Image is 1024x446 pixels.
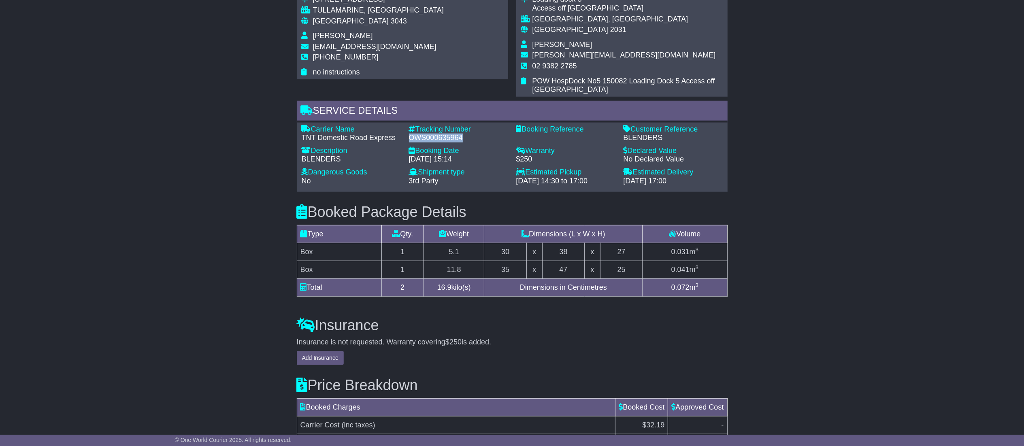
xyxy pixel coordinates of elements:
[585,243,600,261] td: x
[297,278,381,296] td: Total
[696,246,699,253] sup: 3
[409,125,508,134] div: Tracking Number
[532,77,715,94] span: POW HospDock No5 150082 Loading Dock 5 Access off [GEOGRAPHIC_DATA]
[409,147,508,155] div: Booking Date
[424,278,484,296] td: kilo(s)
[516,147,615,155] div: Warranty
[297,338,728,347] div: Insurance is not requested. Warranty covering is added.
[381,225,424,243] td: Qty.
[585,261,600,278] td: x
[532,25,608,34] span: [GEOGRAPHIC_DATA]
[643,225,727,243] td: Volume
[668,398,727,416] td: Approved Cost
[610,25,626,34] span: 2031
[381,278,424,296] td: 2
[624,168,723,177] div: Estimated Delivery
[600,243,643,261] td: 27
[445,338,462,346] span: $250
[300,421,340,429] span: Carrier Cost
[671,248,690,256] span: 0.031
[526,243,542,261] td: x
[424,243,484,261] td: 5.1
[313,17,389,25] span: [GEOGRAPHIC_DATA]
[424,261,484,278] td: 11.8
[696,264,699,270] sup: 3
[671,283,690,291] span: 0.072
[381,261,424,278] td: 1
[624,134,723,142] div: BLENDERS
[313,42,436,51] span: [EMAIL_ADDRESS][DOMAIN_NAME]
[409,155,508,164] div: [DATE] 15:14
[671,265,690,274] span: 0.041
[302,177,311,185] span: No
[532,51,716,59] span: [PERSON_NAME][EMAIL_ADDRESS][DOMAIN_NAME]
[624,147,723,155] div: Declared Value
[302,147,401,155] div: Description
[302,168,401,177] div: Dangerous Goods
[409,134,508,142] div: OWS000635964
[484,243,527,261] td: 30
[643,278,727,296] td: m
[313,53,379,61] span: [PHONE_NUMBER]
[297,398,615,416] td: Booked Charges
[175,437,292,443] span: © One World Courier 2025. All rights reserved.
[409,168,508,177] div: Shipment type
[313,32,373,40] span: [PERSON_NAME]
[532,15,723,24] div: [GEOGRAPHIC_DATA], [GEOGRAPHIC_DATA]
[516,155,615,164] div: $250
[643,261,727,278] td: m
[526,261,542,278] td: x
[409,177,439,185] span: 3rd Party
[542,243,585,261] td: 38
[342,421,375,429] span: (inc taxes)
[624,177,723,186] div: [DATE] 17:00
[642,421,664,429] span: $32.19
[302,155,401,164] div: BLENDERS
[532,4,723,13] div: Access off [GEOGRAPHIC_DATA]
[643,243,727,261] td: m
[391,17,407,25] span: 3043
[297,225,381,243] td: Type
[722,421,724,429] span: -
[297,317,728,333] h3: Insurance
[424,225,484,243] td: Weight
[484,261,527,278] td: 35
[542,261,585,278] td: 47
[297,204,728,220] h3: Booked Package Details
[484,225,643,243] td: Dimensions (L x W x H)
[516,125,615,134] div: Booking Reference
[600,261,643,278] td: 25
[484,278,643,296] td: Dimensions in Centimetres
[297,351,344,365] button: Add Insurance
[624,155,723,164] div: No Declared Value
[313,6,444,15] div: TULLAMARINE, [GEOGRAPHIC_DATA]
[313,68,360,76] span: no instructions
[297,101,728,123] div: Service Details
[532,40,592,49] span: [PERSON_NAME]
[302,134,401,142] div: TNT Domestic Road Express
[437,283,451,291] span: 16.9
[624,125,723,134] div: Customer Reference
[615,398,668,416] td: Booked Cost
[297,377,728,393] h3: Price Breakdown
[696,282,699,288] sup: 3
[297,261,381,278] td: Box
[516,168,615,177] div: Estimated Pickup
[532,62,577,70] span: 02 9382 2785
[297,243,381,261] td: Box
[381,243,424,261] td: 1
[516,177,615,186] div: [DATE] 14:30 to 17:00
[302,125,401,134] div: Carrier Name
